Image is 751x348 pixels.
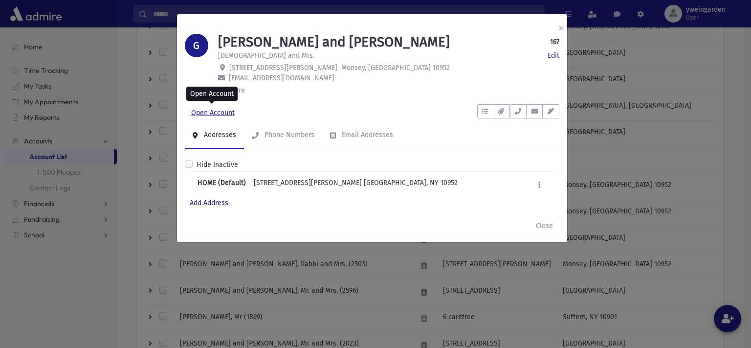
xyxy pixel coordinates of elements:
label: Hide Inactive [197,160,238,170]
div: Addresses [202,131,236,139]
div: [STREET_ADDRESS][PERSON_NAME] [GEOGRAPHIC_DATA], NY 10952 [254,178,458,192]
a: Email Addresses [322,122,401,149]
a: Edit [548,50,559,61]
strong: 167 [550,37,559,47]
a: Add Address [190,199,228,207]
span: Monsey, [GEOGRAPHIC_DATA] 10952 [341,64,450,72]
h1: [PERSON_NAME] and [PERSON_NAME] [218,34,450,50]
div: G [185,34,208,57]
button: Close [530,217,559,234]
a: Open Account [185,104,241,122]
button: × [551,14,572,42]
div: Phone Numbers [263,131,314,139]
span: [EMAIL_ADDRESS][DOMAIN_NAME] [229,74,334,82]
b: HOME (Default) [198,178,246,192]
p: [DEMOGRAPHIC_DATA] and Mrs. [218,50,314,61]
div: Email Addresses [340,131,393,139]
span: [STREET_ADDRESS][PERSON_NAME] [229,64,337,72]
a: Addresses [185,122,244,149]
div: Open Account [186,87,238,101]
a: Phone Numbers [244,122,322,149]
